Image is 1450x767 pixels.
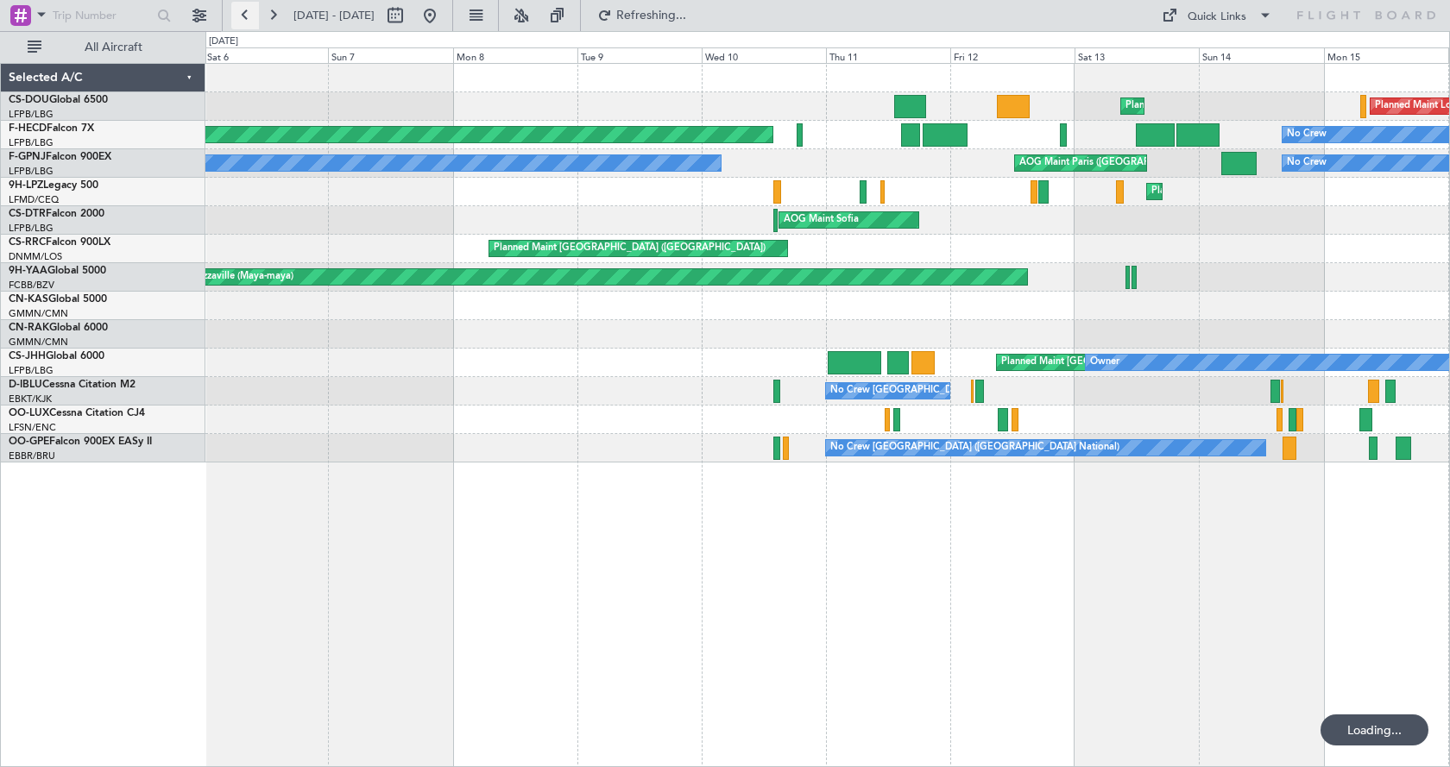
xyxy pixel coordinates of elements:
[9,364,54,377] a: LFPB/LBG
[204,47,328,63] div: Sat 6
[9,351,104,361] a: CS-JHHGlobal 6000
[9,351,46,361] span: CS-JHH
[1090,349,1119,375] div: Owner
[1199,47,1323,63] div: Sun 14
[1287,122,1327,148] div: No Crew
[9,209,104,219] a: CS-DTRFalcon 2000
[9,237,110,248] a: CS-RRCFalcon 900LX
[1153,2,1281,29] button: Quick Links
[9,450,55,462] a: EBBR/BRU
[453,47,577,63] div: Mon 8
[9,266,47,276] span: 9H-YAA
[9,266,106,276] a: 9H-YAAGlobal 5000
[53,3,152,28] input: Trip Number
[9,408,49,418] span: OO-LUX
[1019,150,1201,176] div: AOG Maint Paris ([GEOGRAPHIC_DATA])
[1188,9,1246,26] div: Quick Links
[615,9,688,22] span: Refreshing...
[9,123,94,134] a: F-HECDFalcon 7X
[9,209,46,219] span: CS-DTR
[9,380,42,390] span: D-IBLU
[9,323,49,333] span: CN-RAK
[45,41,182,53] span: All Aircraft
[9,165,54,178] a: LFPB/LBG
[589,2,693,29] button: Refreshing...
[9,152,46,162] span: F-GPNJ
[9,437,152,447] a: OO-GPEFalcon 900EX EASy II
[784,207,859,233] div: AOG Maint Sofia
[1321,714,1428,745] div: Loading...
[9,323,108,333] a: CN-RAKGlobal 6000
[830,435,1119,461] div: No Crew [GEOGRAPHIC_DATA] ([GEOGRAPHIC_DATA] National)
[9,180,98,191] a: 9H-LPZLegacy 500
[9,237,46,248] span: CS-RRC
[9,222,54,235] a: LFPB/LBG
[9,95,49,105] span: CS-DOU
[1125,93,1397,119] div: Planned Maint [GEOGRAPHIC_DATA] ([GEOGRAPHIC_DATA])
[1324,47,1448,63] div: Mon 15
[9,123,47,134] span: F-HECD
[1075,47,1199,63] div: Sat 13
[136,264,293,290] div: AOG Maint Brazzaville (Maya-maya)
[9,193,59,206] a: LFMD/CEQ
[209,35,238,49] div: [DATE]
[9,294,107,305] a: CN-KASGlobal 5000
[830,378,1119,404] div: No Crew [GEOGRAPHIC_DATA] ([GEOGRAPHIC_DATA] National)
[19,34,187,61] button: All Aircraft
[9,180,43,191] span: 9H-LPZ
[494,236,766,261] div: Planned Maint [GEOGRAPHIC_DATA] ([GEOGRAPHIC_DATA])
[9,108,54,121] a: LFPB/LBG
[9,380,136,390] a: D-IBLUCessna Citation M2
[826,47,950,63] div: Thu 11
[950,47,1075,63] div: Fri 12
[9,95,108,105] a: CS-DOUGlobal 6500
[9,421,56,434] a: LFSN/ENC
[9,152,111,162] a: F-GPNJFalcon 900EX
[328,47,452,63] div: Sun 7
[9,408,145,418] a: OO-LUXCessna Citation CJ4
[9,336,68,349] a: GMMN/CMN
[9,294,48,305] span: CN-KAS
[9,393,52,406] a: EBKT/KJK
[702,47,826,63] div: Wed 10
[577,47,702,63] div: Tue 9
[9,136,54,149] a: LFPB/LBG
[293,8,375,23] span: [DATE] - [DATE]
[1151,179,1356,204] div: Planned Maint Cannes ([GEOGRAPHIC_DATA])
[9,307,68,320] a: GMMN/CMN
[1287,150,1327,176] div: No Crew
[9,437,49,447] span: OO-GPE
[9,279,54,292] a: FCBB/BZV
[9,250,62,263] a: DNMM/LOS
[1001,349,1273,375] div: Planned Maint [GEOGRAPHIC_DATA] ([GEOGRAPHIC_DATA])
